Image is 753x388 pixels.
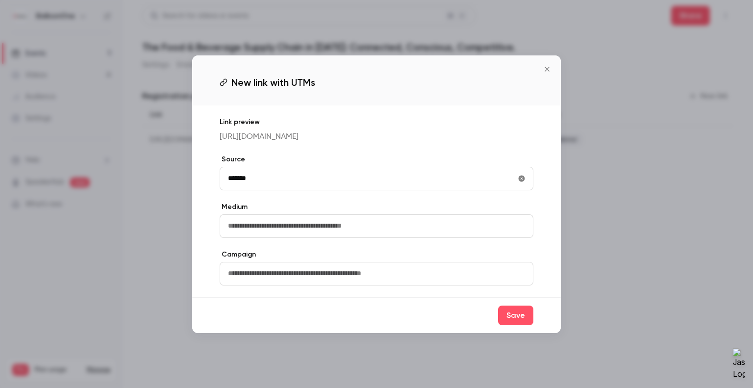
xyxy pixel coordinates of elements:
span: New link with UTMs [231,75,315,90]
button: utmSource [514,171,529,186]
label: Campaign [220,250,533,259]
label: Source [220,155,533,164]
p: Link preview [220,117,533,127]
button: Save [498,306,533,325]
label: Medium [220,202,533,212]
p: [URL][DOMAIN_NAME] [220,131,533,143]
button: Close [537,59,557,79]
